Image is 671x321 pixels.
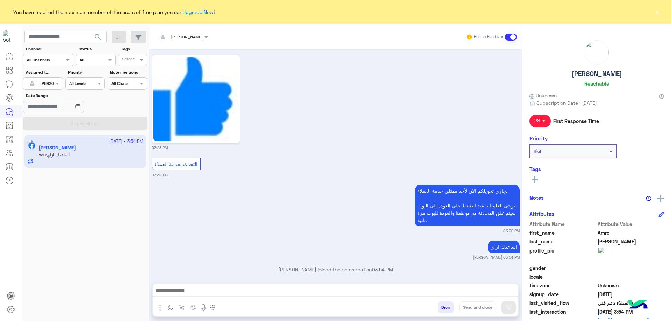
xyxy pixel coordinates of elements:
[459,301,496,313] button: Send and close
[654,8,661,15] button: ×
[503,228,520,234] small: 03:30 PM
[121,46,146,52] label: Tags
[176,301,188,313] button: Trigger scenario
[529,291,596,298] span: signup_date
[598,291,664,298] span: 2025-10-10T12:25:16.985Z
[27,79,37,88] img: defaultAdmin.png
[13,8,215,16] span: You have reached the maximum number of the users of free plan you can !
[529,229,596,236] span: first_name
[598,220,664,228] span: Attribute Value
[529,92,557,99] span: Unknown
[415,185,520,226] p: 10/10/2025, 3:30 PM
[529,195,544,201] h6: Notes
[26,46,73,52] label: Channel:
[438,301,454,313] button: Drop
[657,195,664,202] img: add
[529,115,551,127] span: 28 m
[188,301,199,313] button: create order
[121,56,135,64] div: Select
[210,305,216,311] img: make a call
[154,161,197,167] span: التحدث لخدمة العملاء
[372,267,393,272] span: 03:54 PM
[79,46,115,52] label: Status
[598,247,615,264] img: picture
[598,264,664,272] span: null
[26,69,62,75] label: Assigned to:
[179,305,185,310] img: Trigger scenario
[598,229,664,236] span: Amro
[585,41,609,64] img: picture
[152,172,168,178] small: 03:30 PM
[529,247,596,263] span: profile_pic
[182,9,214,15] a: Upgrade Now
[598,282,664,289] span: Unknown
[529,220,596,228] span: Attribute Name
[572,70,622,78] h5: [PERSON_NAME]
[171,34,203,39] span: [PERSON_NAME]
[529,135,548,141] h6: Priority
[536,99,597,107] span: Subscription Date : [DATE]
[529,282,596,289] span: timezone
[505,304,512,311] img: send message
[94,33,102,41] span: search
[26,93,104,99] label: Date Range
[152,266,520,273] p: [PERSON_NAME] joined the conversation
[529,238,596,245] span: last_name
[584,80,609,87] h6: Reachable
[529,264,596,272] span: gender
[534,148,542,154] b: High
[529,299,596,307] span: last_visited_flow
[23,117,147,130] button: Apply Filters
[529,273,596,280] span: locale
[598,299,664,307] span: خدمة العملاء دعم فني
[529,308,596,315] span: last_interaction
[488,241,520,253] p: 10/10/2025, 3:54 PM
[529,166,664,172] h6: Tags
[553,117,599,125] span: First Response Time
[68,69,104,75] label: Priority
[167,305,173,310] img: select flow
[153,57,238,141] img: 39178562_1505197616293642_5411344281094848512_n.png
[110,69,146,75] label: Note mentions
[598,273,664,280] span: null
[199,304,208,312] img: send voice note
[598,238,664,245] span: Mohammed
[89,31,107,46] button: search
[598,308,664,315] span: 2025-10-10T12:54:40.974Z
[156,304,164,312] img: send attachment
[626,293,650,318] img: hulul-logo.png
[646,196,651,201] img: notes
[473,255,520,260] small: [PERSON_NAME] 03:54 PM
[165,301,176,313] button: select flow
[474,34,503,40] small: Human Handover
[3,30,15,43] img: 713415422032625
[190,305,196,310] img: create order
[152,145,168,151] small: 03:28 PM
[529,211,554,217] h6: Attributes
